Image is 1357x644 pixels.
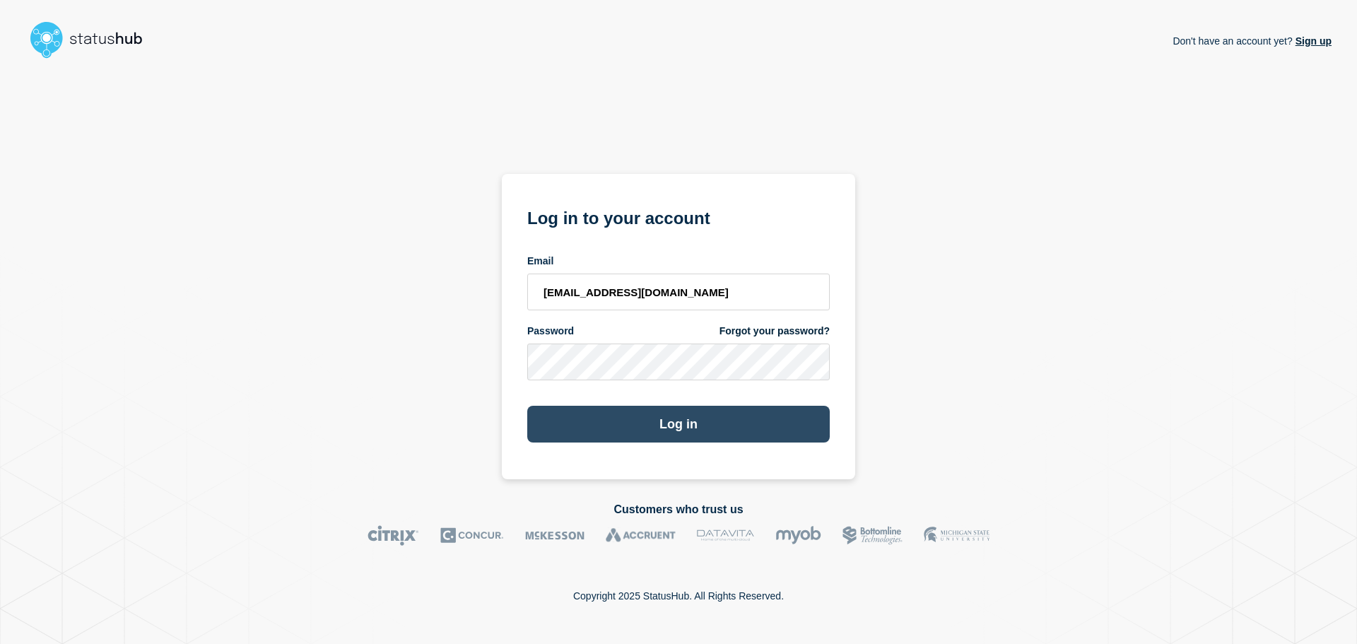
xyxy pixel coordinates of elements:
[1173,24,1332,58] p: Don't have an account yet?
[1293,35,1332,47] a: Sign up
[719,324,830,338] a: Forgot your password?
[527,204,830,230] h1: Log in to your account
[440,525,504,546] img: Concur logo
[573,590,784,602] p: Copyright 2025 StatusHub. All Rights Reserved.
[527,274,830,310] input: email input
[924,525,989,546] img: MSU logo
[842,525,903,546] img: Bottomline logo
[368,525,419,546] img: Citrix logo
[697,525,754,546] img: DataVita logo
[525,525,584,546] img: McKesson logo
[25,17,160,62] img: StatusHub logo
[527,344,830,380] input: password input
[25,503,1332,516] h2: Customers who trust us
[775,525,821,546] img: myob logo
[527,254,553,268] span: Email
[527,324,574,338] span: Password
[606,525,676,546] img: Accruent logo
[527,406,830,443] button: Log in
